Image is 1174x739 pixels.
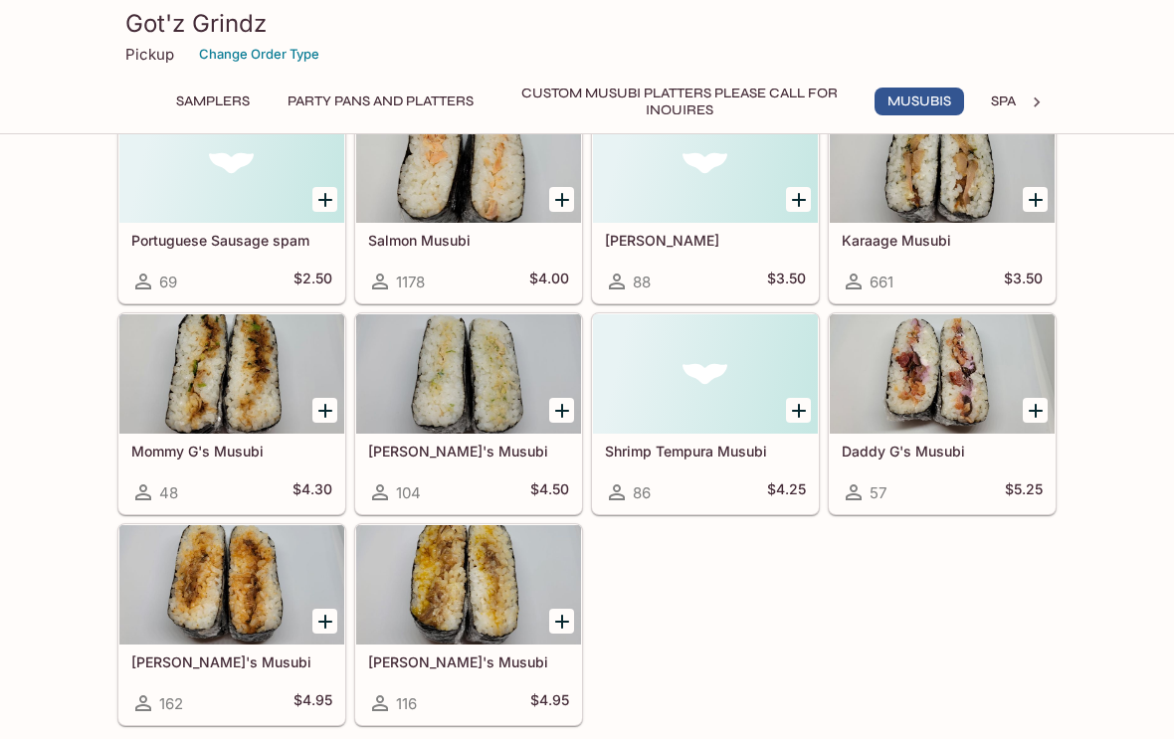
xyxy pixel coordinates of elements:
a: [PERSON_NAME]'s Musubi162$4.95 [118,524,345,725]
h5: $4.00 [529,270,569,293]
div: Mentaiko Musubi [593,103,818,223]
h5: $4.30 [293,480,332,504]
div: Mika G's Musubi [356,525,581,645]
button: Add Mentaiko Musubi [786,187,811,212]
span: 661 [870,273,893,291]
button: Samplers [165,88,261,115]
h5: $4.25 [767,480,806,504]
h5: $4.95 [530,691,569,715]
button: Add Karaage Musubi [1023,187,1048,212]
span: 69 [159,273,177,291]
button: Add Mika G's Musubi [549,609,574,634]
h5: $3.50 [1004,270,1043,293]
span: 104 [396,483,421,502]
span: 48 [159,483,178,502]
a: [PERSON_NAME]'s Musubi104$4.50 [355,313,582,514]
button: Add Salmon Musubi [549,187,574,212]
h5: Karaage Musubi [842,232,1043,249]
div: Yumi G's Musubi [119,525,344,645]
h5: Daddy G's Musubi [842,443,1043,460]
h3: Got'z Grindz [125,8,1049,39]
a: [PERSON_NAME]88$3.50 [592,102,819,303]
h5: [PERSON_NAME]'s Musubi [131,653,332,670]
h5: Salmon Musubi [368,232,569,249]
h5: $4.50 [530,480,569,504]
h5: Mommy G's Musubi [131,443,332,460]
button: Musubis [875,88,964,115]
div: Mommy G's Musubi [119,314,344,434]
h5: Shrimp Tempura Musubi [605,443,806,460]
button: Add Yumi G's Musubi [312,609,337,634]
button: Spam Musubis [980,88,1106,115]
h5: Portuguese Sausage spam [131,232,332,249]
div: Miki G's Musubi [356,314,581,434]
a: Salmon Musubi1178$4.00 [355,102,582,303]
div: Daddy G's Musubi [830,314,1055,434]
h5: [PERSON_NAME] [605,232,806,249]
h5: $5.25 [1005,480,1043,504]
button: Add Mommy G's Musubi [312,398,337,423]
h5: $4.95 [293,691,332,715]
div: Shrimp Tempura Musubi [593,314,818,434]
a: [PERSON_NAME]'s Musubi116$4.95 [355,524,582,725]
span: 116 [396,694,417,713]
p: Pickup [125,45,174,64]
a: Daddy G's Musubi57$5.25 [829,313,1056,514]
button: Change Order Type [190,39,328,70]
span: 162 [159,694,183,713]
span: 86 [633,483,651,502]
h5: [PERSON_NAME]'s Musubi [368,443,569,460]
button: Add Miki G's Musubi [549,398,574,423]
button: Custom Musubi Platters PLEASE CALL FOR INQUIRES [500,88,859,115]
h5: $2.50 [293,270,332,293]
a: Shrimp Tempura Musubi86$4.25 [592,313,819,514]
h5: $3.50 [767,270,806,293]
h5: [PERSON_NAME]'s Musubi [368,653,569,670]
button: Add Daddy G's Musubi [1023,398,1048,423]
a: Karaage Musubi661$3.50 [829,102,1056,303]
button: Add Portuguese Sausage spam [312,187,337,212]
span: 88 [633,273,651,291]
button: Add Shrimp Tempura Musubi [786,398,811,423]
a: Portuguese Sausage spam69$2.50 [118,102,345,303]
div: Salmon Musubi [356,103,581,223]
div: Karaage Musubi [830,103,1055,223]
a: Mommy G's Musubi48$4.30 [118,313,345,514]
span: 57 [870,483,886,502]
button: Party Pans and Platters [277,88,485,115]
span: 1178 [396,273,425,291]
div: Portuguese Sausage spam [119,103,344,223]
